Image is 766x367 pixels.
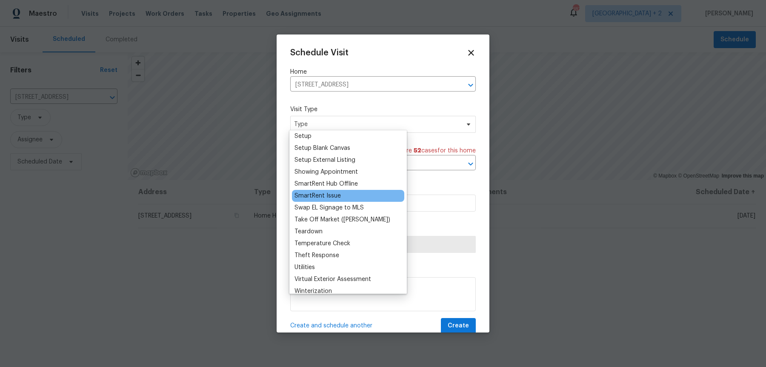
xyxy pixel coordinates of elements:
[294,192,341,200] div: SmartRent Issue
[387,146,476,155] span: There are case s for this home
[290,321,372,330] span: Create and schedule another
[294,227,323,236] div: Teardown
[465,79,477,91] button: Open
[294,239,350,248] div: Temperature Check
[294,168,358,176] div: Showing Appointment
[290,68,476,76] label: Home
[466,48,476,57] span: Close
[294,144,350,152] div: Setup Blank Canvas
[294,215,390,224] div: Take Off Market ([PERSON_NAME])
[294,275,371,284] div: Virtual Exterior Assessment
[294,180,358,188] div: SmartRent Hub Offline
[294,132,312,140] div: Setup
[294,204,364,212] div: Swap EL Signage to MLS
[448,321,469,331] span: Create
[414,148,421,154] span: 52
[290,49,349,57] span: Schedule Visit
[290,78,452,92] input: Enter in an address
[294,156,355,164] div: Setup External Listing
[294,263,315,272] div: Utilities
[465,158,477,170] button: Open
[294,120,460,129] span: Type
[294,287,332,295] div: Winterization
[294,251,339,260] div: Theft Response
[290,105,476,114] label: Visit Type
[441,318,476,334] button: Create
